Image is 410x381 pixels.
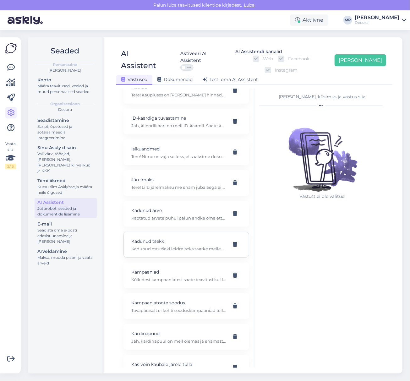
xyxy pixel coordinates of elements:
p: Kaotatud arvete puhul palun andke oma ettevõtte nimi, ostukuupäev, summa [PERSON_NAME] andmed. Si... [131,215,226,221]
button: [PERSON_NAME] [335,54,386,66]
p: Tere! Liisi järelmaksu me enam juba aega ei paku. Kahjuks oli makseviiside lehel see muutmata jää... [131,184,226,190]
p: Kampaaniatoote soodus [131,299,226,306]
p: Kõikidest kampaaniatest saate teavitusi kui liitute meie uudiskirja ja/või SMS-tevitustega! [URL]... [131,277,226,282]
div: Decora [355,20,399,25]
div: Määra teavitused, keeled ja muud personaalsed seaded [37,83,94,95]
div: AI Assistent [121,48,165,73]
div: Script, õpetused ja sotsiaalmeedia integreerimine [37,124,94,141]
div: Konto [37,77,94,83]
div: Sinu Askly disain [37,144,94,151]
p: Jah, kardinapuul on meil olemas ja enamasti on kaasas kardinakonksud. Kui on täpsema mudeli kohta... [131,338,226,344]
p: Kadunud tsekk [131,238,226,245]
div: Juturoboti seaded ja dokumentide lisamine [37,206,94,217]
span: Luba [242,2,257,8]
div: Maksa, muuda plaani ja vaata arveid [37,255,94,266]
div: [PERSON_NAME], küsimus ja vastus siia [259,94,385,100]
div: Kutsu tiim Askly'sse ja määra neile õigused [37,184,94,195]
div: MP [343,16,352,24]
span: Testi oma AI Assistent [203,77,258,82]
p: Järelmaks [131,176,226,183]
a: TiimiliikmedKutsu tiim Askly'sse ja määra neile õigused [35,177,97,196]
a: E-mailSeadista oma e-posti edasisuunamine ja [PERSON_NAME] [35,220,97,245]
a: Sinu Askly disainVali värv, tööajad, [PERSON_NAME], [PERSON_NAME] kiirvalikud ja KKK [35,144,97,175]
div: HinnadTere! Kaupluses on [PERSON_NAME] hinnad, mis e-poes. [123,78,249,104]
div: Aktiivne [290,14,328,26]
label: Facebook [284,56,309,62]
div: KardinapuudJah, kardinapuul on meil olemas ja enamasti on kaasas kardinakonksud. Kui on täpsema m... [123,324,249,350]
div: Arveldamine [37,248,94,255]
div: Decora [33,107,97,112]
p: Kadunud ostutšeki leidmiseks saatke meile palun infot juurde, millal oli ostukuupäev, [PERSON_NAM... [131,246,226,252]
p: Kampaaniad [131,269,226,275]
span: Dokumendid [157,77,193,82]
p: Isikuandmed [131,145,226,152]
span: OFF [186,65,193,70]
p: Jah, kliendikaart on meil ID-kaardil. Saate kaupluse [PERSON_NAME] end kliendiks [PERSON_NAME] va... [131,123,226,128]
p: Tere! Nime on vaja selleks, et saaksime dokumendi alusel kauba õigele inimesele väljastada. [PERS... [131,154,226,159]
p: Kas võin kaubale järele tulla [131,361,226,368]
a: KontoMäära teavitused, keeled ja muud personaalsed seaded [35,76,97,95]
div: Seadista oma e-posti edasisuunamine ja [PERSON_NAME] [37,227,94,244]
div: Kampaaniatoote soodusTavapäraselt ei kehti sooduskampaaniad tellimisel toodetele, juba allahinnat... [123,293,249,319]
div: [PERSON_NAME] [33,68,97,73]
p: Kadunud arve [131,207,226,214]
div: E-mail [37,221,94,227]
div: AI Assistent [37,199,94,206]
div: [PERSON_NAME] [355,15,399,20]
div: AI Assistendi kanalid [235,48,282,55]
a: ArveldamineMaksa, muuda plaani ja vaata arveid [35,247,97,267]
div: 2 / 3 [5,164,16,169]
b: Organisatsioon [50,101,80,107]
div: IsikuandmedTere! Nime on vaja selleks, et saaksime dokumendi alusel kauba õigele inimesele väljas... [123,139,249,165]
div: Kadunud arveKaotatud arvete puhul palun andke oma ettevõtte nimi, ostukuupäev, summa [PERSON_NAME... [123,201,249,227]
a: SeadistamineScript, õpetused ja sotsiaalmeedia integreerimine [35,116,97,142]
div: Kas võin kaubale järele tullaTere! Kui Teile pole veel e-maili ega SMSi teavitust tulnud, siis jä... [123,355,249,381]
a: [PERSON_NAME]Decora [355,15,406,25]
p: Kardinapuud [131,330,226,337]
b: Personaalne [53,62,77,68]
h2: Seaded [33,45,97,57]
label: Instagram [271,67,298,73]
div: Tiimiliikmed [37,177,94,184]
div: JärelmaksTere! Liisi järelmaksu me enam juba aega ei paku. Kahjuks oli makseviiside lehel see muu... [123,170,249,196]
img: Askly Logo [5,42,17,54]
p: Tere! Kaupluses on [PERSON_NAME] hinnad, mis e-poes. [131,92,226,98]
div: Vali värv, tööajad, [PERSON_NAME], [PERSON_NAME] kiirvalikud ja KKK [37,151,94,174]
div: Vaata siia [5,141,16,169]
div: KampaaniadKõikidest kampaaniatest saate teavitusi kui liitute meie uudiskirja ja/või SMS-tevitust... [123,263,249,288]
p: Vastust ei ole valitud [281,193,363,200]
div: ID-kaardiga tuvastamineJah, kliendikaart on meil ID-kaardil. Saate kaupluse [PERSON_NAME] end kli... [123,109,249,134]
div: Kadunud tsekkKadunud ostutšeki leidmiseks saatke meile palun infot juurde, millal oli ostukuupäev... [123,232,249,258]
p: ID-kaardiga tuvastamine [131,115,226,122]
div: Seadistamine [37,117,94,124]
label: Web [259,56,273,62]
div: Aktiveeri AI Assistent [180,50,227,64]
span: Vastused [121,77,147,82]
a: AI AssistentJuturoboti seaded ja dokumentide lisamine [35,198,97,218]
p: Tavapäraselt ei kehti sooduskampaaniad tellimisel toodetele, juba allahinnatud toodetele ega "tav... [131,308,226,313]
img: No qna [281,112,363,193]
